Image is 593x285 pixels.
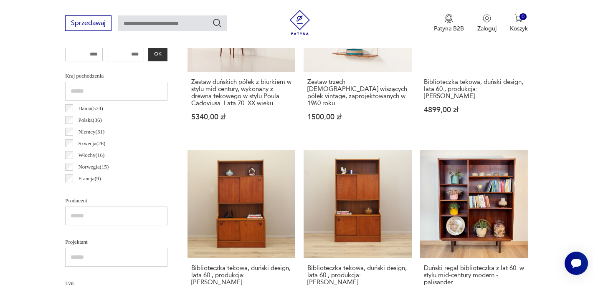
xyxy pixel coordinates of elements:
[510,25,528,33] p: Koszyk
[424,106,524,113] p: 4899,00 zł
[78,104,103,113] p: Dania ( 574 )
[148,47,167,61] button: OK
[191,113,291,121] p: 5340,00 zł
[78,139,105,148] p: Szwecja ( 26 )
[483,14,491,23] img: Ikonka użytkownika
[78,174,101,183] p: Francja ( 9 )
[477,25,497,33] p: Zaloguj
[510,14,528,33] button: 0Koszyk
[78,127,104,136] p: Niemcy ( 31 )
[307,78,408,107] h3: Zestaw trzech [DEMOGRAPHIC_DATA] wiszących półek vintage, zaprojektowanych w 1960 roku
[65,15,112,31] button: Sprzedawaj
[65,21,112,27] a: Sprzedawaj
[434,14,464,33] button: Patyna B2B
[520,13,527,20] div: 0
[78,162,109,172] p: Norwegia ( 15 )
[65,71,167,81] p: Kraj pochodzenia
[191,78,291,107] h3: Zestaw duńskich półek z biurkiem w stylu mid century, wykonany z drewna tekowego w stylu Poula Ca...
[477,14,497,33] button: Zaloguj
[514,14,523,23] img: Ikona koszyka
[565,252,588,275] iframe: Smartsupp widget button
[78,116,101,125] p: Polska ( 36 )
[212,18,222,28] button: Szukaj
[434,25,464,33] p: Patyna B2B
[78,186,120,195] p: Czechosłowacja ( 6 )
[78,151,104,160] p: Włochy ( 16 )
[424,78,524,100] h3: Biblioteczka tekowa, duński design, lata 60., produkcja: [PERSON_NAME]
[445,14,453,23] img: Ikona medalu
[434,14,464,33] a: Ikona medaluPatyna B2B
[307,113,408,121] p: 1500,00 zł
[65,237,167,247] p: Projektant
[65,196,167,205] p: Producent
[287,10,312,35] img: Patyna - sklep z meblami i dekoracjami vintage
